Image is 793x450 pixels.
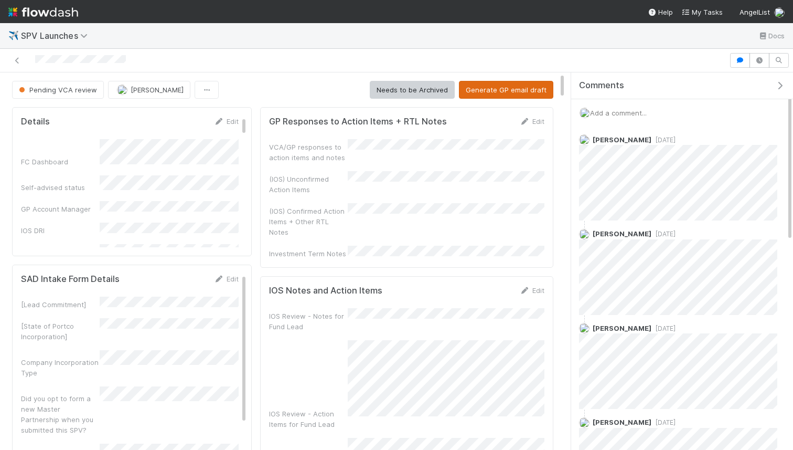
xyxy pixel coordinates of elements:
[21,299,100,310] div: [Lead Commitment]
[21,182,100,193] div: Self-advised status
[681,8,723,16] span: My Tasks
[593,135,651,144] span: [PERSON_NAME]
[117,85,127,95] img: avatar_0a9e60f7-03da-485c-bb15-a40c44fcec20.png
[651,325,676,332] span: [DATE]
[8,31,19,40] span: ✈️
[214,275,239,283] a: Edit
[593,229,651,238] span: [PERSON_NAME]
[580,108,590,118] img: avatar_0a9e60f7-03da-485c-bb15-a40c44fcec20.png
[459,81,553,99] button: Generate GP email draft
[774,7,785,18] img: avatar_0a9e60f7-03da-485c-bb15-a40c44fcec20.png
[579,80,624,91] span: Comments
[651,230,676,238] span: [DATE]
[269,142,348,163] div: VCA/GP responses to action items and notes
[269,248,348,259] div: Investment Term Notes
[269,174,348,195] div: (IOS) Unconfirmed Action Items
[651,136,676,144] span: [DATE]
[648,7,673,17] div: Help
[21,274,120,285] h5: SAD Intake Form Details
[590,109,647,117] span: Add a comment...
[131,86,184,94] span: [PERSON_NAME]
[269,409,348,430] div: IOS Review - Action Items for Fund Lead
[214,117,239,125] a: Edit
[740,8,770,16] span: AngelList
[651,418,676,426] span: [DATE]
[21,156,100,167] div: FC Dashboard
[21,204,100,214] div: GP Account Manager
[269,117,447,127] h5: GP Responses to Action Items + RTL Notes
[21,321,100,342] div: [State of Portco Incorporation]
[21,30,93,41] span: SPV Launches
[21,117,50,127] h5: Details
[108,81,190,99] button: [PERSON_NAME]
[681,7,723,17] a: My Tasks
[593,418,651,426] span: [PERSON_NAME]
[21,357,100,378] div: Company Incorporation Type
[269,206,348,237] div: (IOS) Confirmed Action Items + Other RTL Notes
[21,393,100,435] div: Did you opt to form a new Master Partnership when you submitted this SPV?
[370,81,455,99] button: Needs to be Archived
[593,324,651,332] span: [PERSON_NAME]
[758,29,785,42] a: Docs
[520,117,544,125] a: Edit
[21,225,100,236] div: IOS DRI
[579,417,590,428] img: avatar_b18de8e2-1483-4e81-aa60-0a3d21592880.png
[520,286,544,295] a: Edit
[21,247,100,257] div: Ready to Launch DRI
[579,323,590,333] img: avatar_b18de8e2-1483-4e81-aa60-0a3d21592880.png
[579,229,590,239] img: avatar_0a9e60f7-03da-485c-bb15-a40c44fcec20.png
[269,286,382,296] h5: IOS Notes and Action Items
[269,311,348,332] div: IOS Review - Notes for Fund Lead
[579,134,590,145] img: avatar_0a9e60f7-03da-485c-bb15-a40c44fcec20.png
[8,3,78,21] img: logo-inverted-e16ddd16eac7371096b0.svg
